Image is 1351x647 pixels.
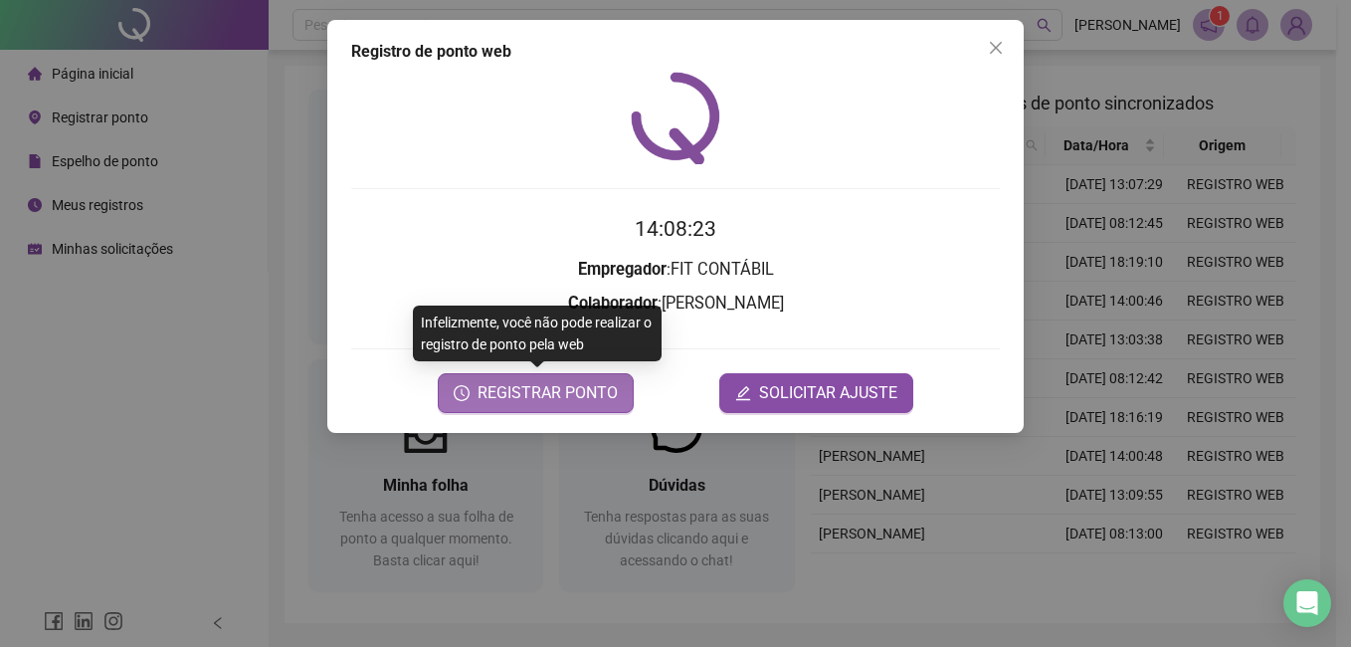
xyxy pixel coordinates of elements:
div: Open Intercom Messenger [1283,579,1331,627]
span: edit [735,385,751,401]
button: Close [980,32,1012,64]
span: clock-circle [454,385,470,401]
span: SOLICITAR AJUSTE [759,381,897,405]
span: close [988,40,1004,56]
div: Registro de ponto web [351,40,1000,64]
img: QRPoint [631,72,720,164]
time: 14:08:23 [635,217,716,241]
strong: Colaborador [568,294,658,313]
h3: : [PERSON_NAME] [351,291,1000,317]
div: Infelizmente, você não pode realizar o registro de ponto pela web [413,306,662,361]
strong: Empregador [578,260,667,279]
h3: : FIT CONTÁBIL [351,257,1000,283]
span: REGISTRAR PONTO [478,381,618,405]
button: REGISTRAR PONTO [438,373,634,413]
button: editSOLICITAR AJUSTE [719,373,913,413]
